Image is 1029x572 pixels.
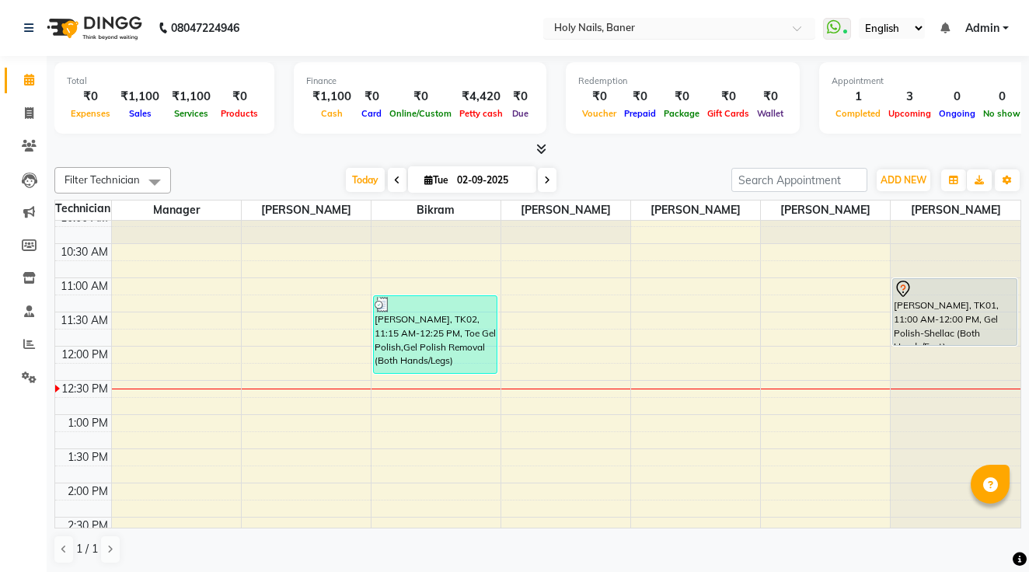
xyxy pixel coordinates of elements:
div: 0 [979,88,1024,106]
span: Sales [125,108,155,119]
span: Wallet [753,108,787,119]
span: Prepaid [620,108,660,119]
div: ₹0 [620,88,660,106]
div: ₹0 [385,88,455,106]
img: logo [40,6,146,50]
span: Ongoing [935,108,979,119]
div: ₹0 [217,88,262,106]
span: [PERSON_NAME] [891,201,1020,220]
div: 11:00 AM [58,278,111,295]
span: Cash [317,108,347,119]
span: Online/Custom [385,108,455,119]
div: Redemption [578,75,787,88]
div: ₹0 [358,88,385,106]
div: ₹1,100 [306,88,358,106]
span: Completed [832,108,884,119]
span: Card [358,108,385,119]
button: ADD NEW [877,169,930,191]
div: ₹0 [507,88,534,106]
div: 2:00 PM [65,483,111,500]
div: ₹0 [578,88,620,106]
span: No show [979,108,1024,119]
span: Package [660,108,703,119]
span: Upcoming [884,108,935,119]
span: Due [508,108,532,119]
div: ₹0 [703,88,753,106]
input: Search Appointment [731,168,867,192]
div: 12:00 PM [58,347,111,363]
span: Manager [112,201,241,220]
div: ₹0 [660,88,703,106]
b: 08047224946 [171,6,239,50]
span: Today [346,168,385,192]
div: Finance [306,75,534,88]
div: ₹0 [753,88,787,106]
div: 0 [935,88,979,106]
div: 2:30 PM [65,518,111,534]
span: Gift Cards [703,108,753,119]
div: Appointment [832,75,1024,88]
div: [PERSON_NAME], TK02, 11:15 AM-12:25 PM, Toe Gel Polish,Gel Polish Removal (Both Hands/Legs) [374,296,497,373]
span: Bikram [371,201,501,220]
span: [PERSON_NAME] [501,201,630,220]
span: [PERSON_NAME] [242,201,371,220]
div: 1:00 PM [65,415,111,431]
span: 1 / 1 [76,541,98,557]
span: Tue [420,174,452,186]
span: Expenses [67,108,114,119]
div: Total [67,75,262,88]
span: Filter Technician [65,173,140,186]
div: ₹1,100 [166,88,217,106]
div: ₹1,100 [114,88,166,106]
input: 2025-09-02 [452,169,530,192]
span: Voucher [578,108,620,119]
span: Admin [965,20,999,37]
span: ADD NEW [881,174,926,186]
div: Technician [55,201,111,217]
div: 11:30 AM [58,312,111,329]
div: 1:30 PM [65,449,111,466]
span: Products [217,108,262,119]
div: 10:30 AM [58,244,111,260]
div: 1 [832,88,884,106]
span: Services [170,108,212,119]
div: ₹0 [67,88,114,106]
span: [PERSON_NAME] [631,201,760,220]
div: 12:30 PM [58,381,111,397]
div: [PERSON_NAME], TK01, 11:00 AM-12:00 PM, Gel Polish-Shellac (Both Hands/Feet) [893,279,1017,345]
span: [PERSON_NAME] [761,201,890,220]
span: Petty cash [455,108,507,119]
div: ₹4,420 [455,88,507,106]
div: 3 [884,88,935,106]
